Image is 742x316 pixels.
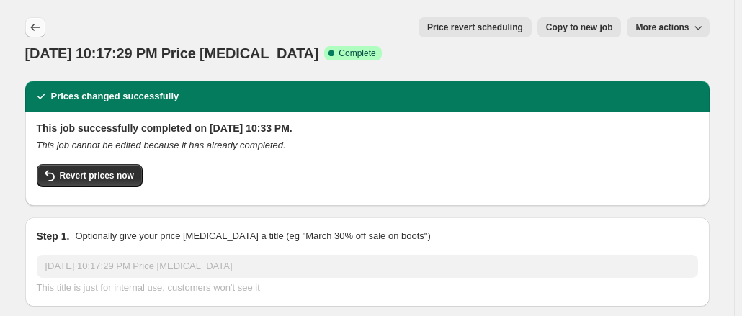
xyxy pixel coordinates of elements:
[37,121,698,135] h2: This job successfully completed on [DATE] 10:33 PM.
[37,164,143,187] button: Revert prices now
[627,17,709,37] button: More actions
[25,17,45,37] button: Price change jobs
[419,17,532,37] button: Price revert scheduling
[37,282,260,293] span: This title is just for internal use, customers won't see it
[75,229,430,243] p: Optionally give your price [MEDICAL_DATA] a title (eg "March 30% off sale on boots")
[25,45,319,61] span: [DATE] 10:17:29 PM Price [MEDICAL_DATA]
[635,22,689,33] span: More actions
[37,255,698,278] input: 30% off holiday sale
[427,22,523,33] span: Price revert scheduling
[60,170,134,181] span: Revert prices now
[37,140,286,150] i: This job cannot be edited because it has already completed.
[537,17,622,37] button: Copy to new job
[339,48,375,59] span: Complete
[546,22,613,33] span: Copy to new job
[37,229,70,243] h2: Step 1.
[51,89,179,104] h2: Prices changed successfully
